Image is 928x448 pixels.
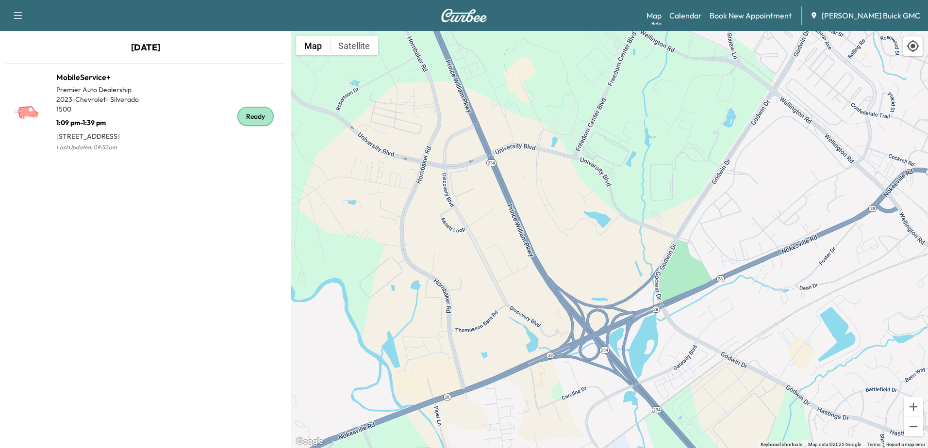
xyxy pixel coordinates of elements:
[56,114,146,128] p: 1:09 pm - 1:39 pm
[56,95,146,114] p: 2023 - Chevrolet - Silverado 1500
[710,10,792,21] a: Book New Appointment
[441,9,487,22] img: Curbee Logo
[56,85,146,95] p: Premier Auto Dealership
[822,10,920,21] span: [PERSON_NAME] Buick GMC
[904,397,923,416] button: Zoom in
[669,10,702,21] a: Calendar
[237,107,274,126] div: Ready
[808,442,861,447] span: Map data ©2025 Google
[646,10,662,21] a: MapBeta
[56,71,146,83] h1: MobileService+
[904,417,923,436] button: Zoom out
[886,442,925,447] a: Report a map error
[651,20,662,27] div: Beta
[294,435,326,448] a: Open this area in Google Maps (opens a new window)
[294,435,326,448] img: Google
[56,128,146,141] p: [STREET_ADDRESS]
[903,36,923,56] div: Recenter map
[330,36,378,55] button: Show satellite imagery
[296,36,330,55] button: Show street map
[56,141,146,154] p: Last Updated: 09:52 am
[867,442,880,447] a: Terms (opens in new tab)
[761,441,802,448] button: Keyboard shortcuts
